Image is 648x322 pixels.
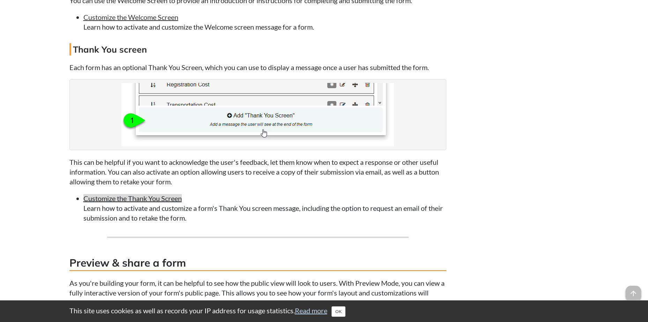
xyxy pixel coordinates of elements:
[83,13,178,21] a: Customize the Welcome Screen
[62,306,586,317] div: This site uses cookies as well as records your IP address for usage statistics.
[83,12,446,32] li: Learn how to activate and customize the Welcome screen message for a form.
[83,193,446,223] li: Learn how to activate and customize a form's Thank You screen message, including the option to re...
[121,83,394,146] img: The Thank You Screen area of the Workpad
[295,306,327,315] a: Read more
[626,286,641,301] span: arrow_upward
[626,286,641,295] a: arrow_upward
[69,255,446,271] h3: Preview & share a form
[69,43,446,55] h4: Thank You screen
[69,62,446,72] p: Each form has an optional Thank You Screen, which you can use to display a message once a user ha...
[332,306,345,317] button: Close
[69,157,446,186] p: This can be helpful if you want to acknowledge the user's feedback, let them know when to expect ...
[83,194,182,202] a: Customize the Thank You Screen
